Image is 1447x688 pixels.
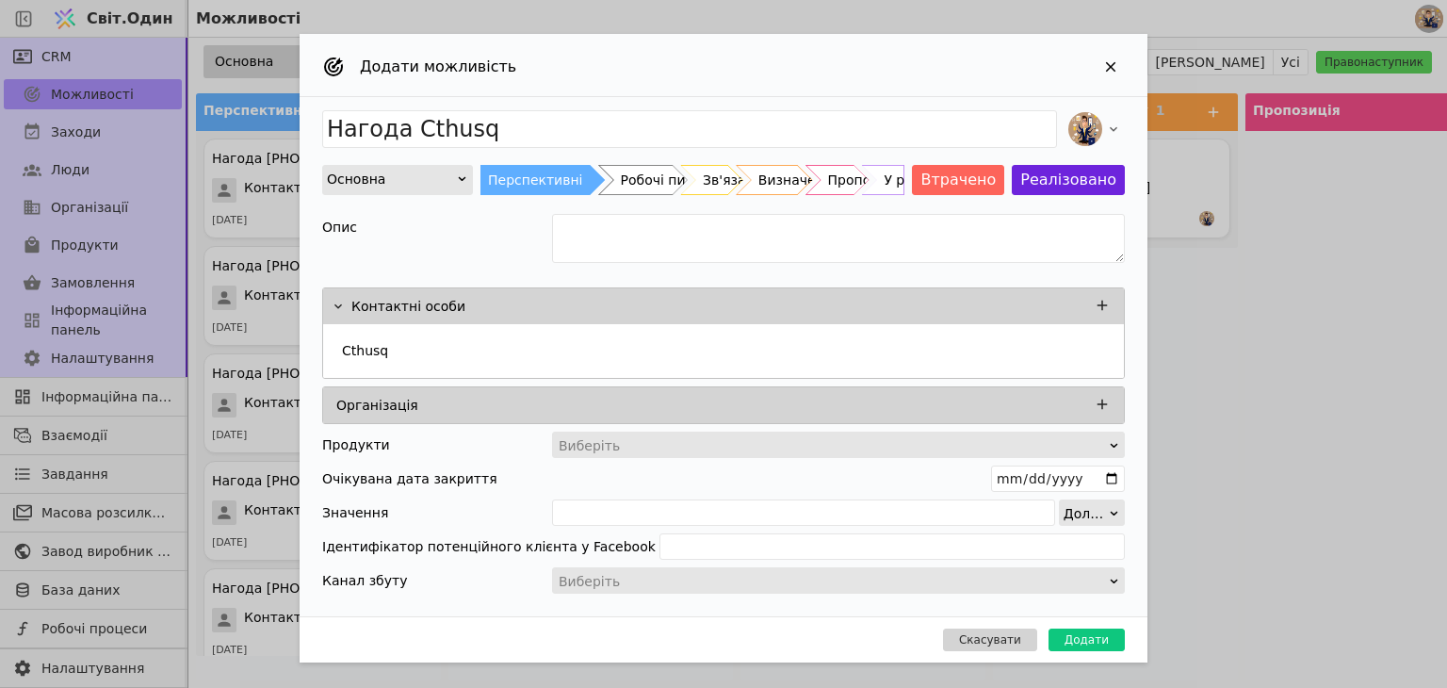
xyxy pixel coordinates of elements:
[621,172,811,188] font: Робочі питання (не нагода)
[920,171,996,188] font: Втрачено
[828,172,907,188] font: Пропозиція
[322,437,390,452] font: Продукти
[322,573,407,588] font: Канал збуту
[351,299,465,314] font: Контактні особи
[559,574,620,589] font: Виберіть
[342,341,388,361] p: Cthusq
[322,471,497,486] font: Очікувана дата закриття
[1020,171,1116,188] font: Реалізовано
[1065,633,1109,647] font: Додати
[300,34,1147,663] div: Додати можливість
[1064,506,1152,521] font: Долари США
[758,172,893,188] font: Визначено потребу
[327,172,385,187] font: Основна
[336,398,418,413] font: Організація
[1068,112,1102,146] img: МЧ
[884,172,940,188] font: У роботі
[488,172,583,188] font: Перспективні
[959,633,1021,647] font: Скасувати
[360,57,516,75] font: Додати можливість
[703,172,778,188] font: Зв'язалися
[322,539,656,554] font: Ідентифікатор потенційного клієнта у Facebook
[322,505,388,520] font: Значення
[322,110,1057,148] input: Ім'я
[322,220,357,235] font: Опис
